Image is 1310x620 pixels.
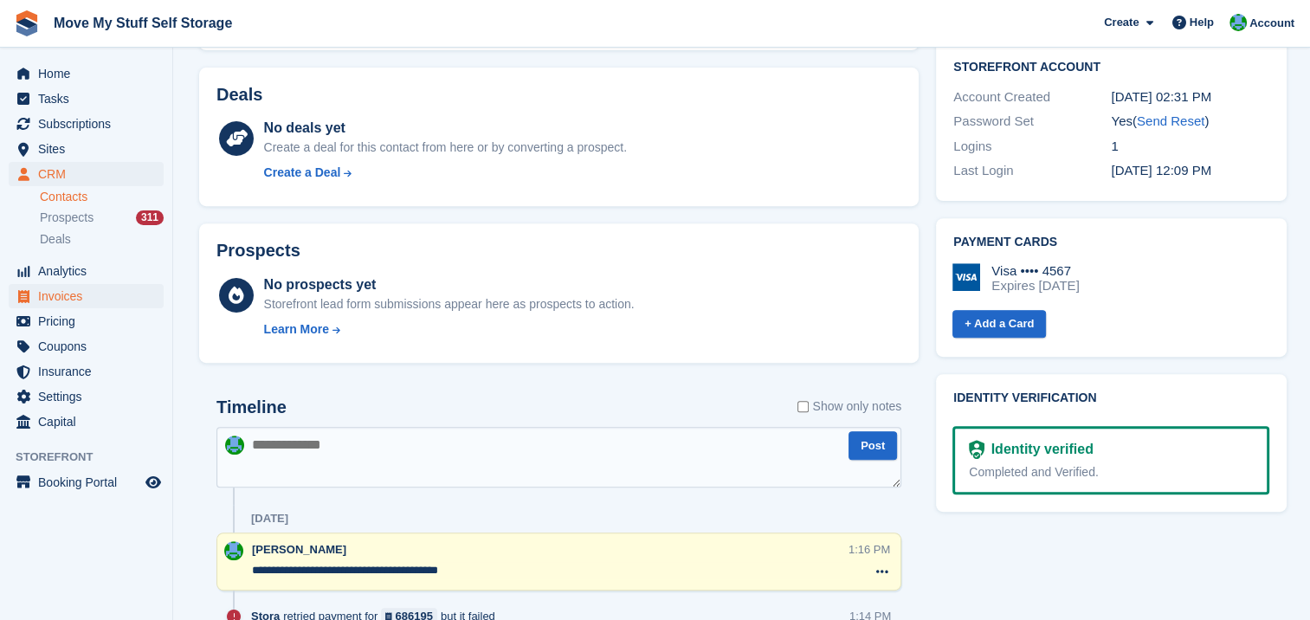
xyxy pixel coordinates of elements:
[264,139,627,157] div: Create a deal for this contact from here or by converting a prospect.
[797,397,809,416] input: Show only notes
[40,231,71,248] span: Deals
[9,384,164,409] a: menu
[953,57,1268,74] h2: Storefront Account
[38,162,142,186] span: CRM
[849,431,897,460] button: Post
[38,87,142,111] span: Tasks
[984,439,1094,460] div: Identity verified
[136,210,164,225] div: 311
[9,112,164,136] a: menu
[264,320,635,339] a: Learn More
[38,61,142,86] span: Home
[1111,137,1268,157] div: 1
[38,112,142,136] span: Subscriptions
[38,137,142,161] span: Sites
[264,118,627,139] div: No deals yet
[224,541,243,560] img: Dan
[9,259,164,283] a: menu
[40,209,164,227] a: Prospects 311
[1111,112,1268,132] div: Yes
[969,463,1252,481] div: Completed and Verified.
[38,284,142,308] span: Invoices
[38,359,142,384] span: Insurance
[969,440,984,459] img: Identity Verification Ready
[9,359,164,384] a: menu
[991,278,1079,294] div: Expires [DATE]
[952,263,980,291] img: Visa Logo
[38,410,142,434] span: Capital
[1133,113,1209,128] span: ( )
[952,310,1046,339] a: + Add a Card
[16,449,172,466] span: Storefront
[264,295,635,313] div: Storefront lead form submissions appear here as prospects to action.
[797,397,901,416] label: Show only notes
[9,334,164,358] a: menu
[1111,87,1268,107] div: [DATE] 02:31 PM
[1111,163,1211,178] time: 2024-11-25 12:09:51 UTC
[953,87,1111,107] div: Account Created
[216,397,287,417] h2: Timeline
[38,334,142,358] span: Coupons
[1249,15,1294,32] span: Account
[225,436,244,455] img: Dan
[9,87,164,111] a: menu
[264,274,635,295] div: No prospects yet
[40,189,164,205] a: Contacts
[9,137,164,161] a: menu
[9,162,164,186] a: menu
[9,309,164,333] a: menu
[1137,113,1204,128] a: Send Reset
[38,309,142,333] span: Pricing
[252,543,346,556] span: [PERSON_NAME]
[953,112,1111,132] div: Password Set
[1229,14,1247,31] img: Dan
[991,263,1079,279] div: Visa •••• 4567
[40,230,164,249] a: Deals
[1104,14,1139,31] span: Create
[9,61,164,86] a: menu
[38,384,142,409] span: Settings
[264,164,627,182] a: Create a Deal
[216,241,300,261] h2: Prospects
[14,10,40,36] img: stora-icon-8386f47178a22dfd0bd8f6a31ec36ba5ce8667c1dd55bd0f319d3a0aa187defe.svg
[264,164,341,182] div: Create a Deal
[953,391,1268,405] h2: Identity verification
[953,161,1111,181] div: Last Login
[40,210,94,226] span: Prospects
[251,512,288,526] div: [DATE]
[38,259,142,283] span: Analytics
[1190,14,1214,31] span: Help
[9,284,164,308] a: menu
[953,236,1268,249] h2: Payment cards
[38,470,142,494] span: Booking Portal
[953,137,1111,157] div: Logins
[264,320,329,339] div: Learn More
[9,470,164,494] a: menu
[216,85,262,105] h2: Deals
[47,9,239,37] a: Move My Stuff Self Storage
[849,541,890,558] div: 1:16 PM
[9,410,164,434] a: menu
[143,472,164,493] a: Preview store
